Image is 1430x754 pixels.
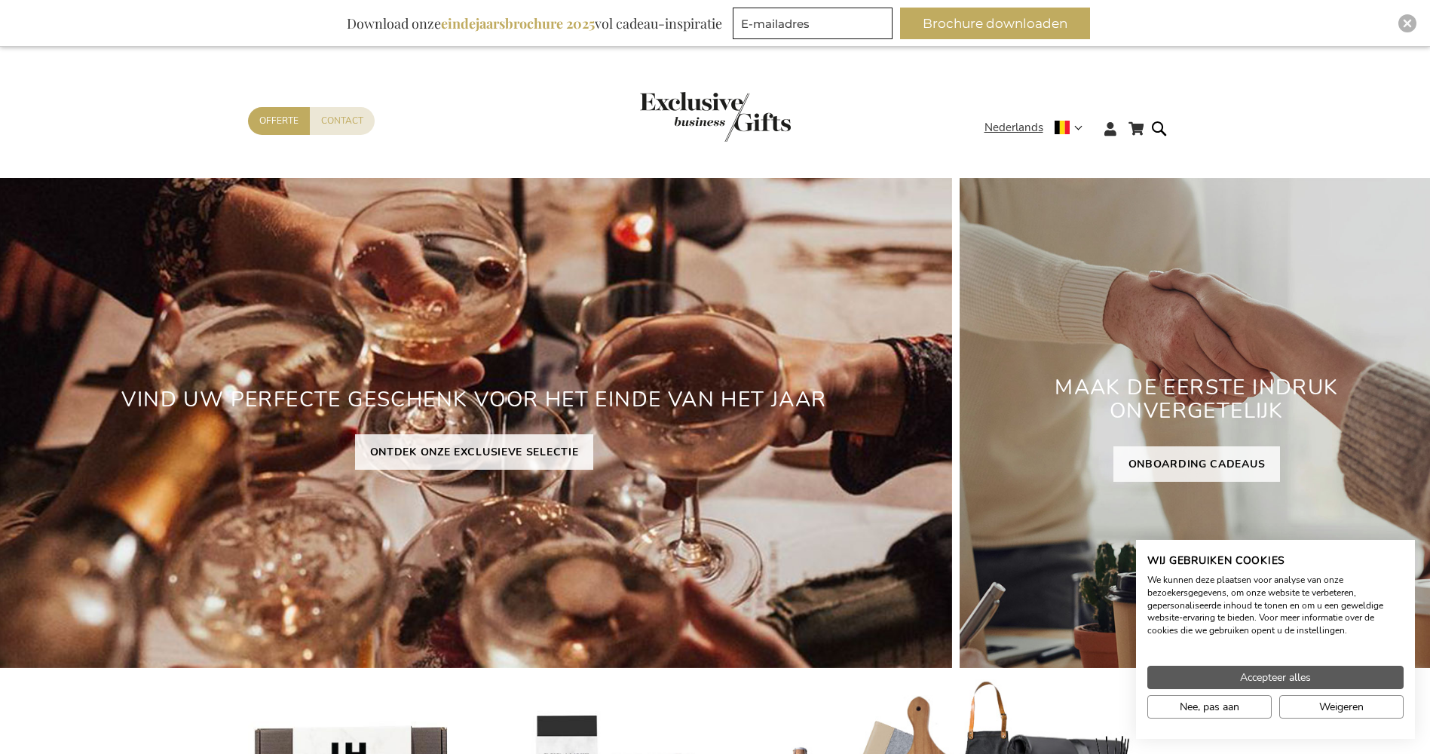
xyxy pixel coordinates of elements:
span: Weigeren [1319,699,1364,715]
a: Offerte [248,107,310,135]
img: Close [1403,19,1412,28]
span: Accepteer alles [1240,670,1311,685]
button: Alle cookies weigeren [1279,695,1404,719]
span: Nee, pas aan [1180,699,1239,715]
h2: Wij gebruiken cookies [1147,554,1404,568]
a: ONTDEK ONZE EXCLUSIEVE SELECTIE [355,434,594,470]
button: Accepteer alle cookies [1147,666,1404,689]
a: Contact [310,107,375,135]
img: Exclusive Business gifts logo [640,92,791,142]
button: Pas cookie voorkeuren aan [1147,695,1272,719]
a: store logo [640,92,715,142]
b: eindejaarsbrochure 2025 [441,14,595,32]
div: Download onze vol cadeau-inspiratie [340,8,729,39]
input: E-mailadres [733,8,893,39]
form: marketing offers and promotions [733,8,897,44]
div: Close [1398,14,1416,32]
p: We kunnen deze plaatsen voor analyse van onze bezoekersgegevens, om onze website te verbeteren, g... [1147,574,1404,637]
a: ONBOARDING CADEAUS [1113,446,1281,482]
span: Nederlands [984,119,1043,136]
button: Brochure downloaden [900,8,1090,39]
